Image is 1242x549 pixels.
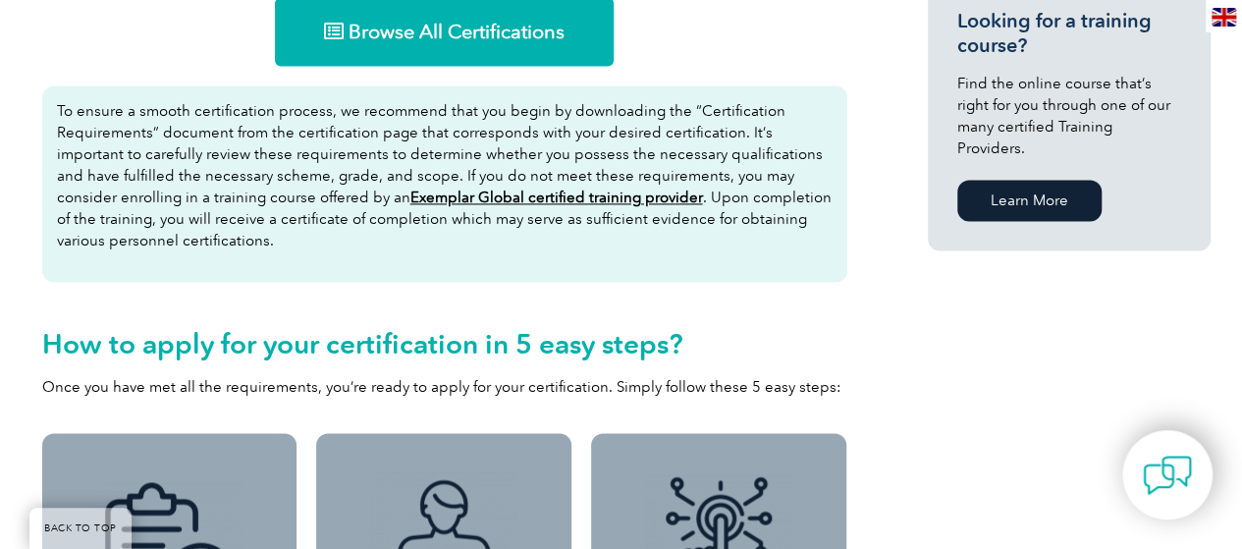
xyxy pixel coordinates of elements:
[957,9,1181,58] h3: Looking for a training course?
[957,73,1181,159] p: Find the online course that’s right for you through one of our many certified Training Providers.
[410,189,703,206] a: Exemplar Global certified training provider
[349,22,565,41] span: Browse All Certifications
[42,328,847,359] h2: How to apply for your certification in 5 easy steps?
[1212,8,1236,27] img: en
[1143,451,1192,500] img: contact-chat.png
[957,180,1102,221] a: Learn More
[42,376,847,398] p: Once you have met all the requirements, you’re ready to apply for your certification. Simply foll...
[29,508,132,549] a: BACK TO TOP
[57,100,833,251] p: To ensure a smooth certification process, we recommend that you begin by downloading the “Certifi...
